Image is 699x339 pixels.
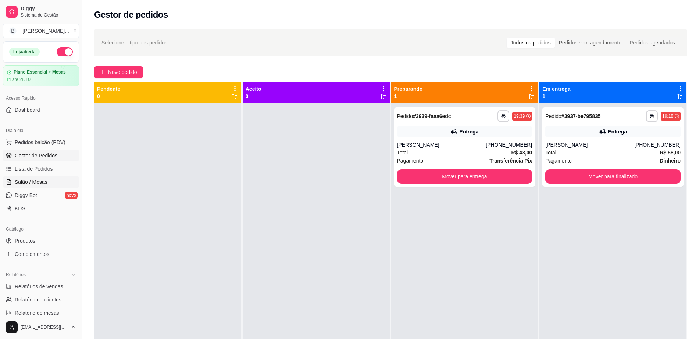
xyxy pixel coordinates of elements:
strong: R$ 48,00 [511,150,532,156]
a: Diggy Botnovo [3,189,79,201]
button: Novo pedido [94,66,143,78]
p: Pendente [97,85,120,93]
span: Relatório de clientes [15,296,61,303]
div: [PHONE_NUMBER] [634,141,681,149]
button: Select a team [3,24,79,38]
button: [EMAIL_ADDRESS][DOMAIN_NAME] [3,318,79,336]
strong: Transferência Pix [489,158,532,164]
span: Selecione o tipo dos pedidos [101,39,167,47]
span: Relatórios [6,272,26,278]
span: Novo pedido [108,68,137,76]
div: Todos os pedidos [507,38,555,48]
a: Relatório de clientes [3,294,79,306]
div: Catálogo [3,223,79,235]
p: Em entrega [542,85,570,93]
span: plus [100,69,105,75]
div: Loja aberta [9,48,40,56]
a: Relatório de mesas [3,307,79,319]
p: 0 [246,93,261,100]
h2: Gestor de pedidos [94,9,168,21]
span: Diggy Bot [15,192,37,199]
div: Entrega [459,128,478,135]
article: Plano Essencial + Mesas [14,69,66,75]
button: Pedidos balcão (PDV) [3,136,79,148]
a: Lista de Pedidos [3,163,79,175]
div: Acesso Rápido [3,92,79,104]
span: Complementos [15,250,49,258]
a: Salão / Mesas [3,176,79,188]
strong: # 3937-be795835 [561,113,601,119]
span: Pedidos balcão (PDV) [15,139,65,146]
div: [PERSON_NAME] ... [22,27,69,35]
span: Lista de Pedidos [15,165,53,172]
span: Pagamento [397,157,424,165]
span: Total [397,149,408,157]
span: KDS [15,205,25,212]
span: Sistema de Gestão [21,12,76,18]
a: KDS [3,203,79,214]
article: até 28/10 [12,76,31,82]
span: Gestor de Pedidos [15,152,57,159]
span: Relatório de mesas [15,309,59,317]
div: [PERSON_NAME] [545,141,634,149]
div: [PHONE_NUMBER] [486,141,532,149]
a: Complementos [3,248,79,260]
strong: Dinheiro [660,158,681,164]
a: Relatórios de vendas [3,281,79,292]
a: Plano Essencial + Mesasaté 28/10 [3,65,79,86]
a: DiggySistema de Gestão [3,3,79,21]
a: Produtos [3,235,79,247]
button: Mover para finalizado [545,169,681,184]
p: 1 [394,93,423,100]
p: 1 [542,93,570,100]
span: Pedido [545,113,561,119]
span: Pedido [397,113,413,119]
p: Preparando [394,85,423,93]
div: 19:39 [514,113,525,119]
strong: R$ 58,00 [660,150,681,156]
span: Pagamento [545,157,572,165]
button: Mover para entrega [397,169,532,184]
a: Gestor de Pedidos [3,150,79,161]
p: Aceito [246,85,261,93]
a: Dashboard [3,104,79,116]
div: 19:18 [662,113,673,119]
span: Salão / Mesas [15,178,47,186]
button: Alterar Status [57,47,73,56]
p: 0 [97,93,120,100]
span: [EMAIL_ADDRESS][DOMAIN_NAME] [21,324,67,330]
strong: # 3939-faaa6edc [413,113,451,119]
div: [PERSON_NAME] [397,141,486,149]
div: Dia a dia [3,125,79,136]
div: Entrega [608,128,627,135]
div: Pedidos sem agendamento [555,38,625,48]
div: Pedidos agendados [625,38,679,48]
span: Dashboard [15,106,40,114]
span: Diggy [21,6,76,12]
span: Total [545,149,556,157]
span: Produtos [15,237,35,245]
span: B [9,27,17,35]
span: Relatórios de vendas [15,283,63,290]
